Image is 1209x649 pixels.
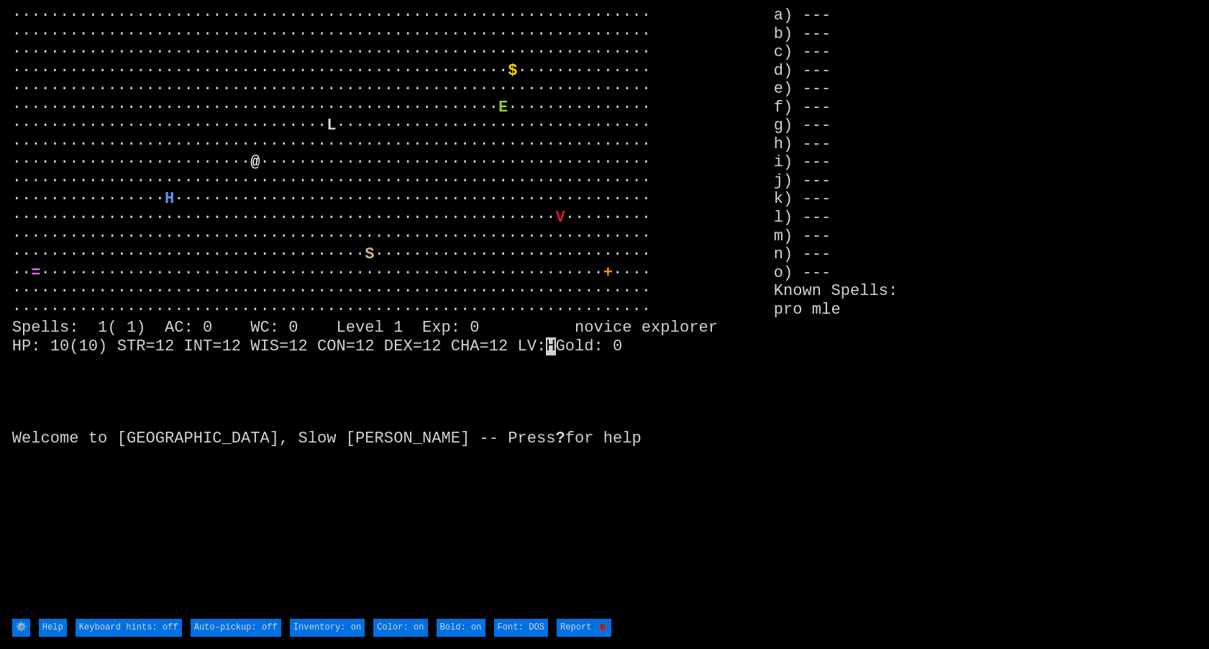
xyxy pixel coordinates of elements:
b: ? [556,430,565,448]
stats: a) --- b) --- c) --- d) --- e) --- f) --- g) --- h) --- i) --- j) --- k) --- l) --- m) --- n) ---... [774,6,1197,617]
font: + [603,264,613,282]
input: Auto-pickup: off [191,619,281,637]
font: V [556,209,565,227]
input: Bold: on [437,619,485,637]
input: Help [39,619,67,637]
input: Keyboard hints: off [76,619,182,637]
font: $ [508,62,517,80]
input: Inventory: on [290,619,365,637]
input: ⚙️ [12,619,30,637]
input: Color: on [373,619,427,637]
font: H [165,190,174,208]
larn: ··································································· ·····························... [12,6,774,617]
font: @ [250,153,260,171]
font: S [365,245,374,263]
font: = [31,264,40,282]
font: E [498,99,508,117]
input: Report 🐞 [557,619,611,637]
font: L [327,117,336,135]
input: Font: DOS [494,619,548,637]
mark: H [546,337,555,355]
